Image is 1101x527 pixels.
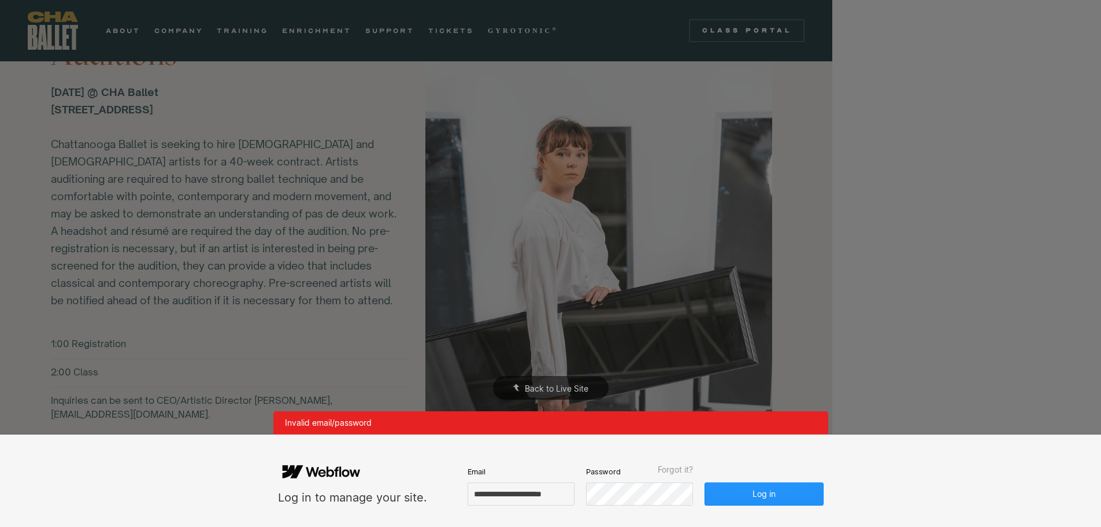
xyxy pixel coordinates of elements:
[468,466,485,477] span: Email
[658,465,693,474] span: Forgot it?
[273,411,828,434] div: Invalid email/password
[525,384,588,393] span: Back to Live Site
[278,490,427,506] div: Log in to manage your site.
[586,466,621,477] span: Password
[705,482,823,506] button: Log in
